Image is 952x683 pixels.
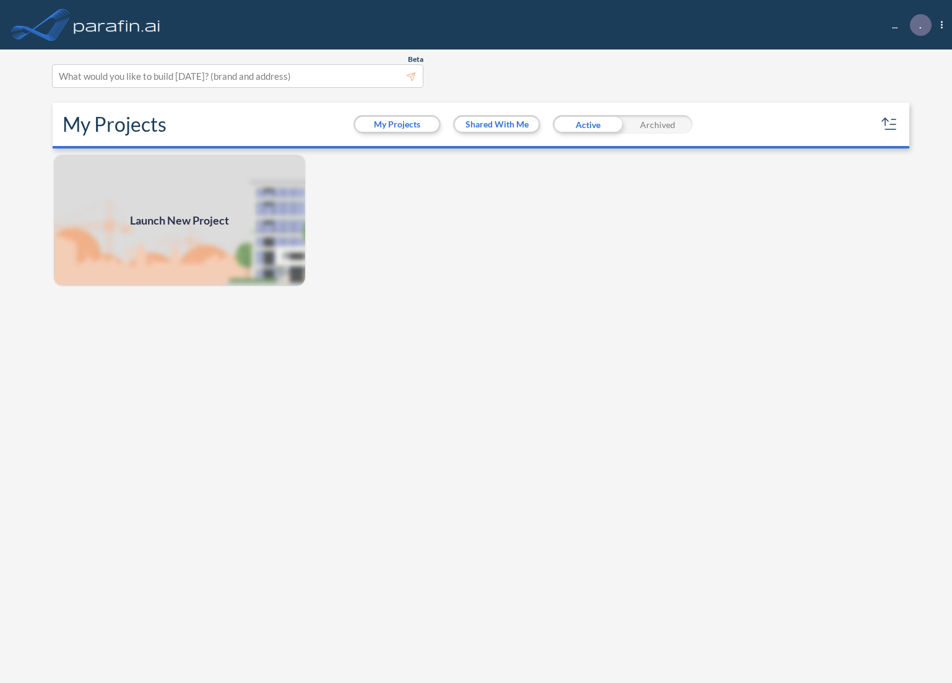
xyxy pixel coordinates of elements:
[53,153,306,287] a: Launch New Project
[455,117,539,132] button: Shared With Me
[919,19,922,30] p: .
[873,14,943,36] div: ...
[53,153,306,287] img: add
[553,115,623,134] div: Active
[623,115,693,134] div: Archived
[130,212,229,229] span: Launch New Project
[880,114,899,134] button: sort
[63,113,167,136] h2: My Projects
[355,117,439,132] button: My Projects
[71,12,163,37] img: logo
[408,54,423,64] span: Beta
